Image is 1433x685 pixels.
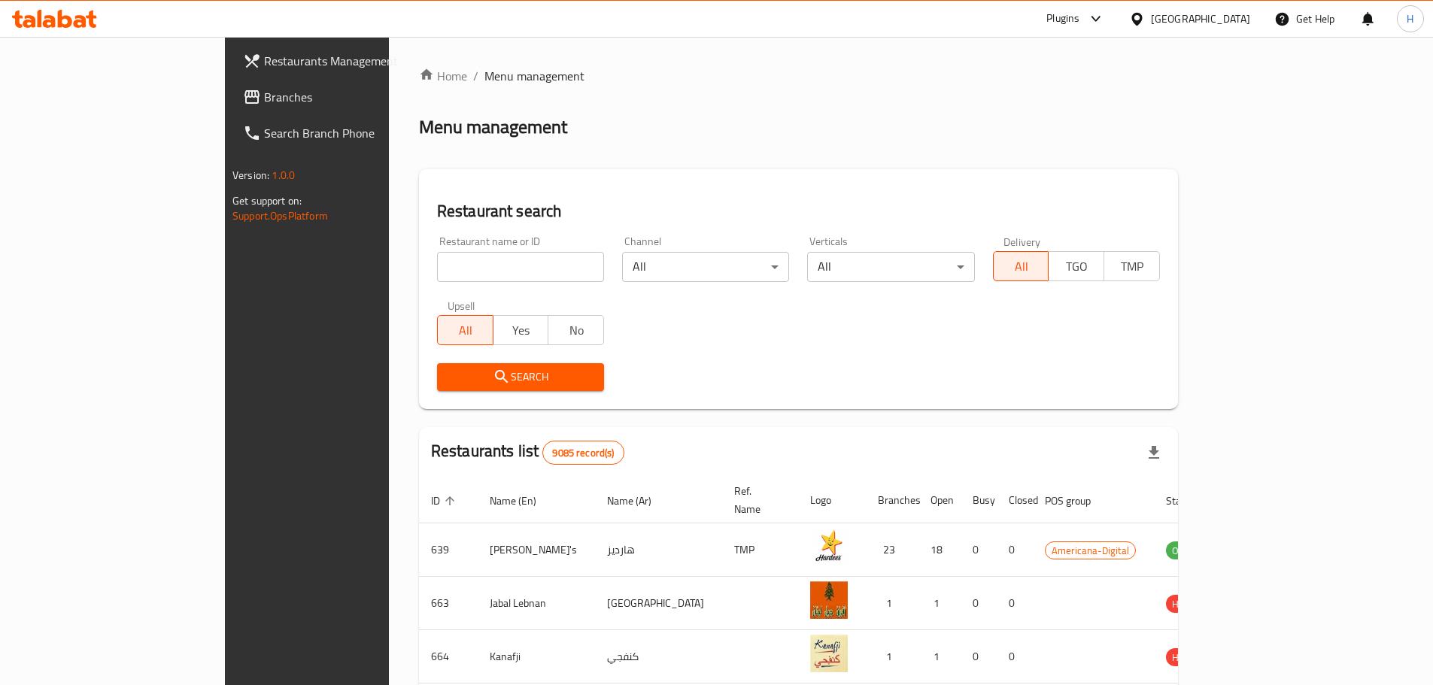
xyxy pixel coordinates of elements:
td: [PERSON_NAME]'s [478,523,595,577]
td: 0 [961,630,997,683]
span: 1.0.0 [272,165,295,185]
button: TGO [1048,251,1104,281]
td: 0 [961,523,997,577]
span: Americana-Digital [1046,542,1135,559]
td: 0 [961,577,997,630]
td: 1 [918,577,961,630]
span: HIDDEN [1166,649,1211,666]
span: ID [431,492,460,510]
span: Ref. Name [734,482,780,518]
td: 23 [866,523,918,577]
td: TMP [722,523,798,577]
span: OPEN [1166,542,1203,559]
span: HIDDEN [1166,596,1211,613]
a: Branches [231,79,464,115]
button: All [993,251,1049,281]
span: POS group [1045,492,1110,510]
span: Version: [232,165,269,185]
span: All [1000,256,1043,277]
span: TMP [1110,256,1154,277]
button: TMP [1104,251,1160,281]
span: Get support on: [232,191,302,211]
span: Search [449,368,592,386]
span: Branches [264,88,452,106]
span: Name (Ar) [607,492,671,510]
td: 0 [997,577,1033,630]
label: Delivery [1003,236,1041,247]
span: Search Branch Phone [264,124,452,142]
div: HIDDEN [1166,648,1211,666]
div: All [807,252,974,282]
img: Hardee's [810,528,848,565]
th: Closed [997,477,1033,523]
td: Kanafji [478,630,595,683]
span: TGO [1055,256,1098,277]
td: 1 [918,630,961,683]
div: All [622,252,789,282]
nav: breadcrumb [419,67,1178,85]
span: All [444,320,487,341]
td: 0 [997,630,1033,683]
span: Yes [499,320,543,341]
img: Jabal Lebnan [810,581,848,619]
th: Branches [866,477,918,523]
td: 18 [918,523,961,577]
h2: Restaurant search [437,200,1160,223]
th: Open [918,477,961,523]
td: [GEOGRAPHIC_DATA] [595,577,722,630]
th: Logo [798,477,866,523]
a: Search Branch Phone [231,115,464,151]
span: Name (En) [490,492,556,510]
span: No [554,320,598,341]
h2: Restaurants list [431,440,624,465]
a: Restaurants Management [231,43,464,79]
li: / [473,67,478,85]
th: Busy [961,477,997,523]
div: Export file [1136,435,1172,471]
input: Search for restaurant name or ID.. [437,252,604,282]
span: H [1407,11,1413,27]
td: هارديز [595,523,722,577]
img: Kanafji [810,635,848,672]
div: HIDDEN [1166,595,1211,613]
div: Total records count [542,441,624,465]
div: Plugins [1046,10,1079,28]
span: Menu management [484,67,584,85]
button: Search [437,363,604,391]
a: Support.OpsPlatform [232,206,328,226]
span: 9085 record(s) [543,446,623,460]
span: Status [1166,492,1215,510]
button: All [437,315,493,345]
button: Yes [493,315,549,345]
td: كنفجي [595,630,722,683]
td: 1 [866,630,918,683]
button: No [548,315,604,345]
div: [GEOGRAPHIC_DATA] [1151,11,1250,27]
td: 1 [866,577,918,630]
td: 0 [997,523,1033,577]
label: Upsell [448,300,475,311]
h2: Menu management [419,115,567,139]
span: Restaurants Management [264,52,452,70]
td: Jabal Lebnan [478,577,595,630]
